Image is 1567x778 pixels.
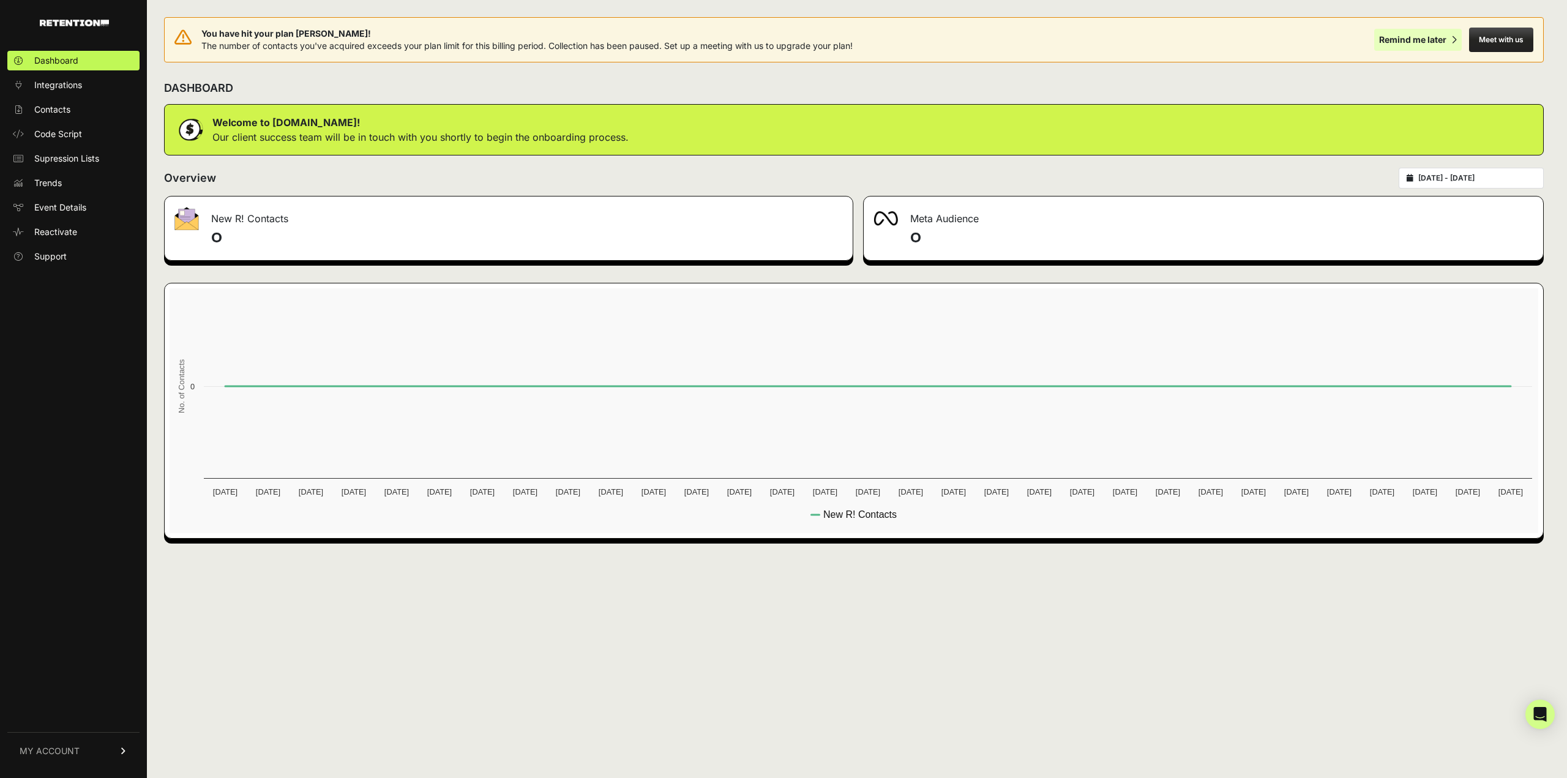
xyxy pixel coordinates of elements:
text: [DATE] [1413,487,1437,496]
text: [DATE] [299,487,323,496]
a: Reactivate [7,222,140,242]
img: fa-meta-2f981b61bb99beabf952f7030308934f19ce035c18b003e963880cc3fabeebb7.png [873,211,898,226]
span: You have hit your plan [PERSON_NAME]! [201,28,853,40]
span: Support [34,250,67,263]
a: Trends [7,173,140,193]
span: Reactivate [34,226,77,238]
p: Our client success team will be in touch with you shortly to begin the onboarding process. [212,130,629,144]
text: [DATE] [727,487,752,496]
div: Remind me later [1379,34,1446,46]
span: MY ACCOUNT [20,745,80,757]
text: [DATE] [1199,487,1223,496]
text: [DATE] [813,487,837,496]
button: Meet with us [1469,28,1533,52]
text: [DATE] [1498,487,1523,496]
div: New R! Contacts [165,196,853,233]
text: [DATE] [470,487,495,496]
text: [DATE] [770,487,795,496]
text: [DATE] [1456,487,1480,496]
img: Retention.com [40,20,109,26]
text: [DATE] [684,487,709,496]
text: [DATE] [1370,487,1394,496]
text: [DATE] [1070,487,1094,496]
text: [DATE] [1027,487,1052,496]
img: fa-envelope-19ae18322b30453b285274b1b8af3d052b27d846a4fbe8435d1a52b978f639a2.png [174,207,199,230]
a: Event Details [7,198,140,217]
button: Remind me later [1374,29,1462,51]
span: Code Script [34,128,82,140]
h4: 0 [910,228,1533,248]
text: [DATE] [256,487,280,496]
text: [DATE] [1156,487,1180,496]
a: Code Script [7,124,140,144]
text: [DATE] [1113,487,1137,496]
h2: Overview [164,170,216,187]
text: [DATE] [1241,487,1266,496]
text: [DATE] [513,487,537,496]
h2: DASHBOARD [164,80,233,97]
img: dollar-coin-05c43ed7efb7bc0c12610022525b4bbbb207c7efeef5aecc26f025e68dcafac9.png [174,114,205,145]
text: [DATE] [213,487,237,496]
text: 0 [190,382,195,391]
a: MY ACCOUNT [7,732,140,769]
a: Support [7,247,140,266]
text: [DATE] [1284,487,1309,496]
span: Event Details [34,201,86,214]
span: Integrations [34,79,82,91]
span: Contacts [34,103,70,116]
span: Trends [34,177,62,189]
a: Contacts [7,100,140,119]
text: [DATE] [384,487,409,496]
text: [DATE] [856,487,880,496]
a: Integrations [7,75,140,95]
a: Dashboard [7,51,140,70]
text: [DATE] [427,487,452,496]
a: Supression Lists [7,149,140,168]
text: [DATE] [1327,487,1352,496]
text: [DATE] [899,487,923,496]
strong: Welcome to [DOMAIN_NAME]! [212,116,360,129]
text: [DATE] [342,487,366,496]
h4: 0 [211,228,843,248]
span: Supression Lists [34,152,99,165]
div: Meta Audience [864,196,1543,233]
text: New R! Contacts [823,509,897,520]
text: [DATE] [941,487,966,496]
span: Dashboard [34,54,78,67]
text: [DATE] [984,487,1009,496]
div: Open Intercom Messenger [1525,700,1555,729]
text: [DATE] [641,487,666,496]
text: [DATE] [599,487,623,496]
text: [DATE] [556,487,580,496]
span: The number of contacts you've acquired exceeds your plan limit for this billing period. Collectio... [201,40,853,51]
text: No. of Contacts [177,359,186,413]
